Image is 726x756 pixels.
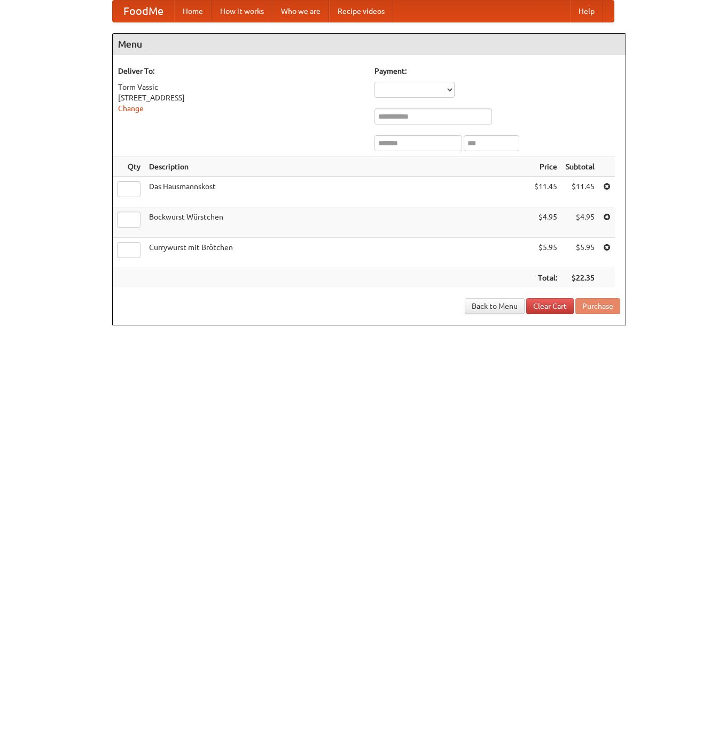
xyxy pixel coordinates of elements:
[530,177,561,207] td: $11.45
[113,157,145,177] th: Qty
[118,104,144,113] a: Change
[561,268,599,288] th: $22.35
[145,157,530,177] th: Description
[526,298,574,314] a: Clear Cart
[145,177,530,207] td: Das Hausmannskost
[374,66,620,76] h5: Payment:
[465,298,525,314] a: Back to Menu
[145,238,530,268] td: Currywurst mit Brötchen
[118,82,364,92] div: Torm Vassic
[113,34,626,55] h4: Menu
[118,66,364,76] h5: Deliver To:
[561,177,599,207] td: $11.45
[272,1,329,22] a: Who we are
[575,298,620,314] button: Purchase
[174,1,212,22] a: Home
[561,157,599,177] th: Subtotal
[530,207,561,238] td: $4.95
[530,268,561,288] th: Total:
[530,157,561,177] th: Price
[329,1,393,22] a: Recipe videos
[561,207,599,238] td: $4.95
[530,238,561,268] td: $5.95
[212,1,272,22] a: How it works
[570,1,603,22] a: Help
[561,238,599,268] td: $5.95
[118,92,364,103] div: [STREET_ADDRESS]
[113,1,174,22] a: FoodMe
[145,207,530,238] td: Bockwurst Würstchen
